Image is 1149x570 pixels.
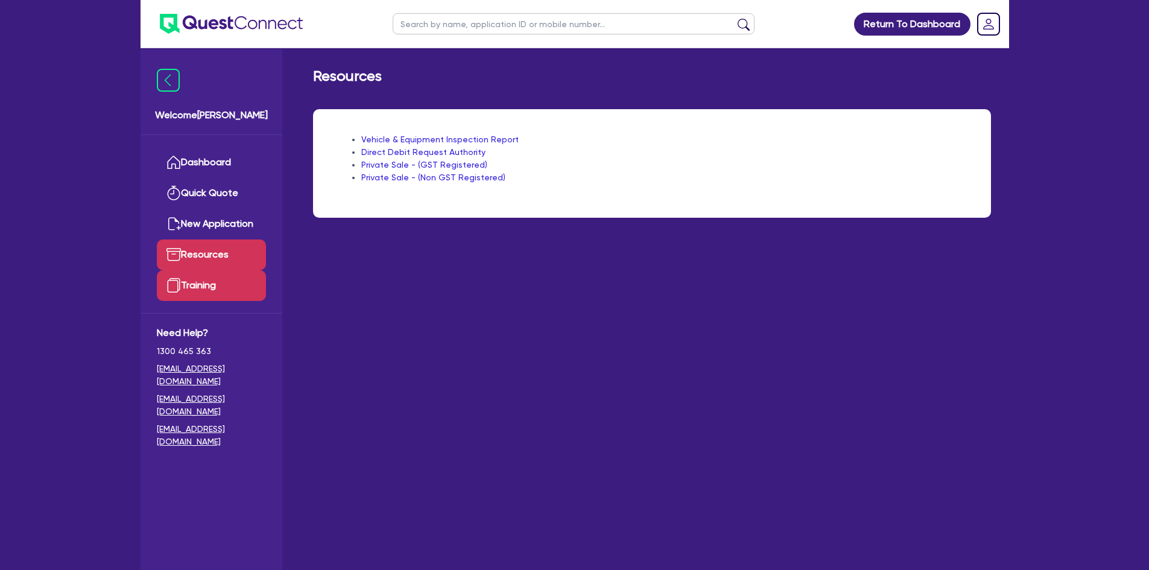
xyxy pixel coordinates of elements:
a: [EMAIL_ADDRESS][DOMAIN_NAME] [157,393,266,418]
img: resources [166,247,181,262]
a: Direct Debit Request Authority [361,147,486,157]
a: [EMAIL_ADDRESS][DOMAIN_NAME] [157,363,266,388]
a: New Application [157,209,266,239]
a: Training [157,270,266,301]
a: Vehicle & Equipment Inspection Report [361,135,519,144]
img: quick-quote [166,186,181,200]
span: Welcome [PERSON_NAME] [155,108,268,122]
a: Dashboard [157,147,266,178]
span: Need Help? [157,326,266,340]
img: training [166,278,181,293]
input: Search by name, application ID or mobile number... [393,13,755,34]
a: Resources [157,239,266,270]
a: Return To Dashboard [854,13,970,36]
a: Private Sale - (Non GST Registered) [361,173,505,182]
a: Dropdown toggle [973,8,1004,40]
h2: Resources [313,68,382,85]
img: quest-connect-logo-blue [160,14,303,34]
a: [EMAIL_ADDRESS][DOMAIN_NAME] [157,423,266,448]
img: new-application [166,217,181,231]
span: 1300 465 363 [157,345,266,358]
img: icon-menu-close [157,69,180,92]
a: Private Sale - (GST Registered) [361,160,487,169]
a: Quick Quote [157,178,266,209]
